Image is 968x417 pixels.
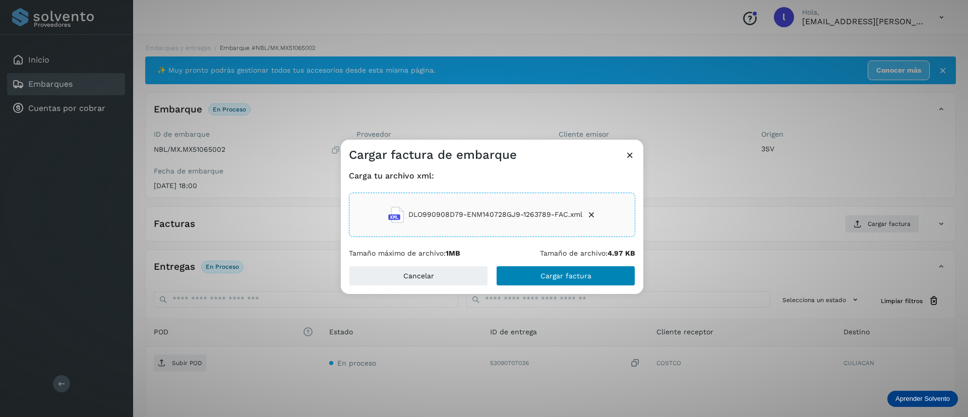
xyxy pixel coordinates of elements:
button: Cargar factura [496,266,635,286]
b: 1MB [446,249,460,257]
p: Tamaño máximo de archivo: [349,249,460,258]
span: Cancelar [403,272,434,279]
p: Tamaño de archivo: [540,249,635,258]
b: 4.97 KB [608,249,635,257]
h4: Carga tu archivo xml: [349,171,635,181]
p: Aprender Solvento [895,395,950,403]
div: Aprender Solvento [887,391,958,407]
button: Cancelar [349,266,488,286]
span: Cargar factura [540,272,591,279]
span: DLO990908D79-ENM140728GJ9-1263789-FAC.xml [408,209,582,220]
h3: Cargar factura de embarque [349,148,517,162]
